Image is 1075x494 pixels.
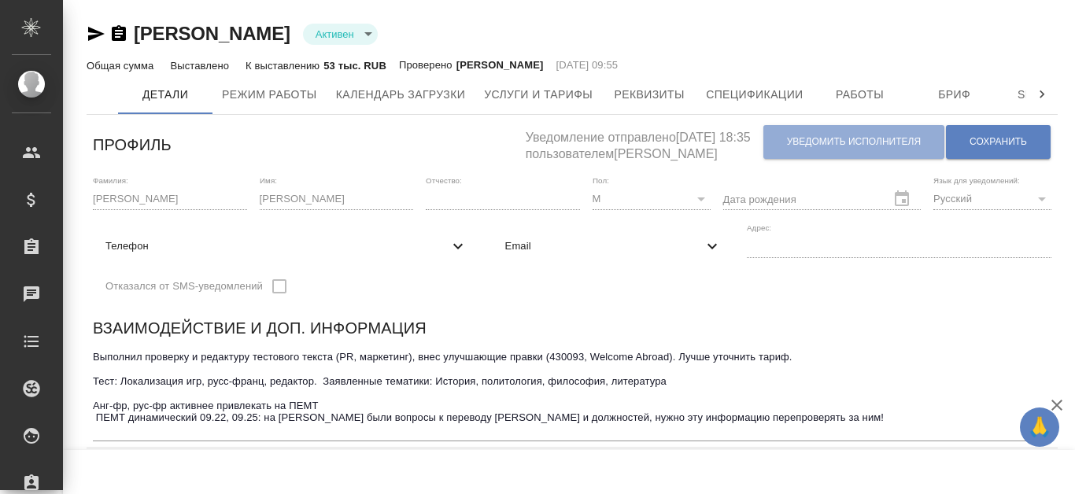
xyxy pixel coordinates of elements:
p: [PERSON_NAME] [456,57,544,73]
label: Пол: [593,176,609,184]
span: Режим работы [222,85,317,105]
h5: Уведомление отправлено [DATE] 18:35 пользователем [PERSON_NAME] [526,121,763,163]
label: Отчество: [426,176,462,184]
p: Общая сумма [87,60,157,72]
span: Бриф [917,85,992,105]
div: Русский [933,188,1051,210]
h6: Профиль [93,132,172,157]
h6: Взаимодействие и доп. информация [93,315,427,341]
span: Сохранить [970,135,1027,149]
span: Спецификации [706,85,803,105]
label: Адрес: [747,224,771,232]
p: 53 тыс. RUB [323,60,386,72]
button: Скопировать ссылку [109,24,128,43]
div: Email [493,229,735,264]
label: Фамилия: [93,176,128,184]
span: 🙏 [1026,411,1053,444]
span: Детали [127,85,203,105]
span: Реквизиты [611,85,687,105]
span: Email [505,238,704,254]
button: Скопировать ссылку для ЯМессенджера [87,24,105,43]
span: Отказался от SMS-уведомлений [105,278,263,294]
div: М [593,188,711,210]
button: Активен [311,28,359,41]
span: Календарь загрузки [336,85,466,105]
div: Телефон [93,229,480,264]
a: [PERSON_NAME] [134,23,290,44]
span: Телефон [105,238,449,254]
p: Выставлено [170,60,233,72]
p: К выставлению [246,60,323,72]
label: Язык для уведомлений: [933,176,1020,184]
div: Активен [303,24,378,45]
span: Работы [822,85,898,105]
p: Проверено [399,57,456,73]
label: Имя: [260,176,277,184]
span: Услуги и тарифы [484,85,593,105]
p: [DATE] 09:55 [556,57,619,73]
textarea: Выполнил проверку и редактуру тестового текста (PR, маркетинг), внес улучшающие правки (430093, W... [93,351,1051,436]
button: Сохранить [946,125,1051,159]
button: 🙏 [1020,407,1059,447]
